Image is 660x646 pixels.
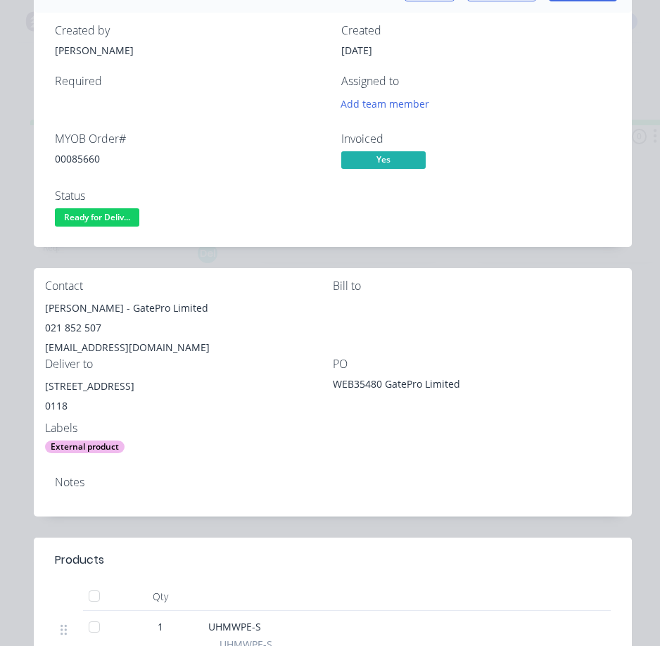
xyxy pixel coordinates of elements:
div: Created by [55,24,324,37]
span: Ready for Deliv... [55,208,139,226]
div: Assigned to [341,75,611,88]
div: Contact [45,279,333,293]
div: Products [55,552,104,569]
span: [DATE] [341,44,372,57]
span: Yes [341,151,426,169]
button: Ready for Deliv... [55,208,139,229]
div: 0118 [45,396,333,416]
div: WEB35480 GatePro Limited [333,376,509,396]
div: 00085660 [55,151,324,166]
div: [PERSON_NAME] - GatePro Limited [45,298,333,318]
button: Add team member [334,94,437,113]
div: Notes [55,476,611,489]
div: [STREET_ADDRESS]0118 [45,376,333,422]
div: [PERSON_NAME] - GatePro Limited021 852 507[EMAIL_ADDRESS][DOMAIN_NAME] [45,298,333,357]
div: External product [45,441,125,453]
div: Invoiced [341,132,611,146]
div: [EMAIL_ADDRESS][DOMAIN_NAME] [45,338,333,357]
div: MYOB Order # [55,132,324,146]
button: Add team member [341,94,437,113]
span: 1 [158,619,163,634]
div: Qty [118,583,203,611]
div: Required [55,75,324,88]
div: Status [55,189,324,203]
div: Deliver to [45,357,333,371]
div: [STREET_ADDRESS] [45,376,333,396]
div: Labels [45,422,333,435]
div: [PERSON_NAME] [55,43,324,58]
div: Created [341,24,611,37]
div: 021 852 507 [45,318,333,338]
div: PO [333,357,621,371]
div: Bill to [333,279,621,293]
span: UHMWPE-S [208,620,261,633]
